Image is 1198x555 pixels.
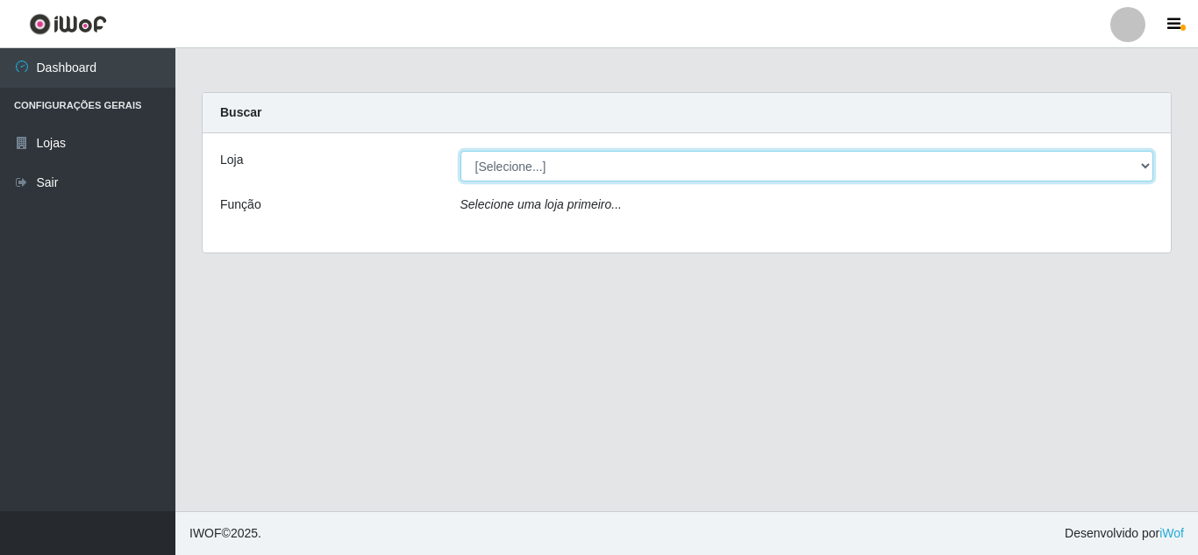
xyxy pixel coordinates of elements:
[220,196,261,214] label: Função
[29,13,107,35] img: CoreUI Logo
[460,197,622,211] i: Selecione uma loja primeiro...
[220,105,261,119] strong: Buscar
[220,151,243,169] label: Loja
[1065,524,1184,543] span: Desenvolvido por
[1159,526,1184,540] a: iWof
[189,526,222,540] span: IWOF
[189,524,261,543] span: © 2025 .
